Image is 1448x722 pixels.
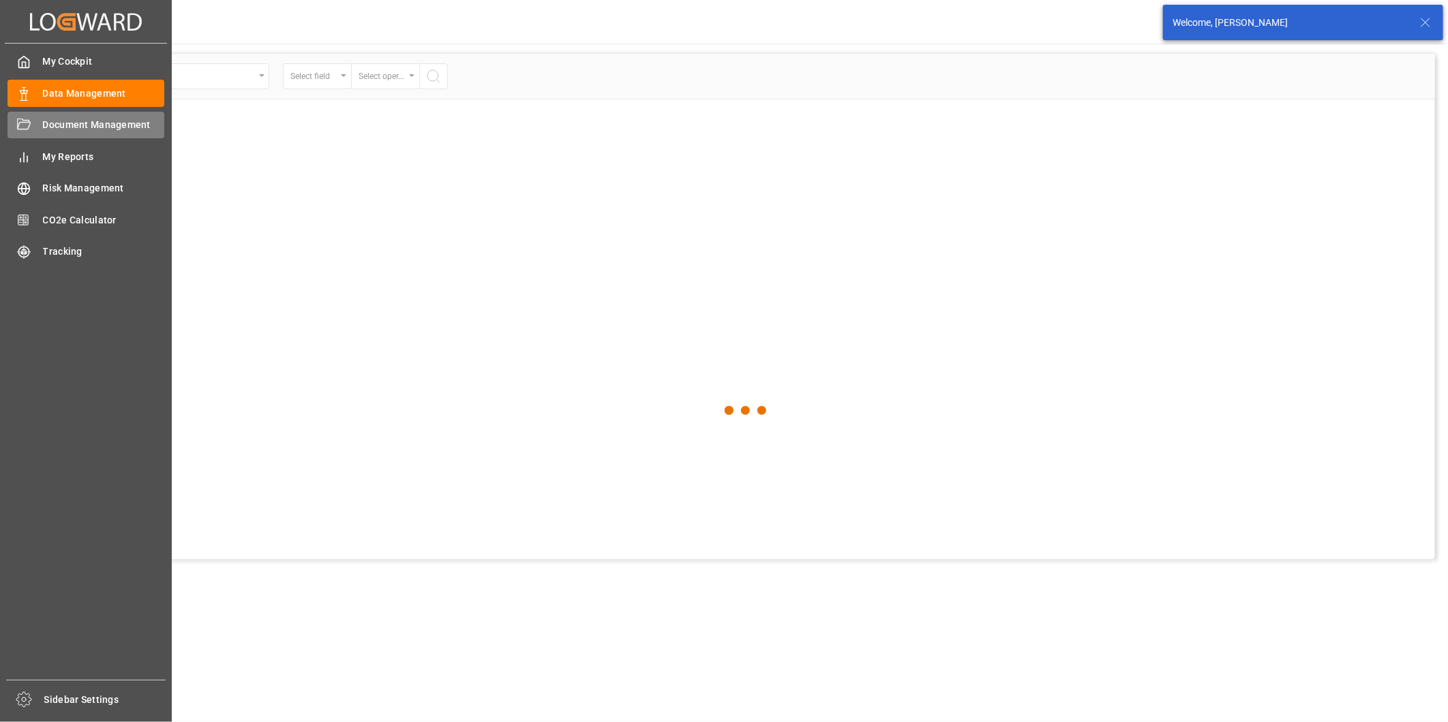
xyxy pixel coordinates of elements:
[43,54,165,69] span: My Cockpit
[43,87,165,101] span: Data Management
[1173,16,1407,30] div: Welcome, [PERSON_NAME]
[7,48,164,75] a: My Cockpit
[7,112,164,138] a: Document Management
[43,150,165,164] span: My Reports
[7,80,164,106] a: Data Management
[43,213,165,227] span: CO2e Calculator
[7,206,164,233] a: CO2e Calculator
[43,118,165,132] span: Document Management
[44,693,166,707] span: Sidebar Settings
[43,181,165,195] span: Risk Management
[43,245,165,259] span: Tracking
[7,238,164,265] a: Tracking
[7,143,164,170] a: My Reports
[7,175,164,202] a: Risk Management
